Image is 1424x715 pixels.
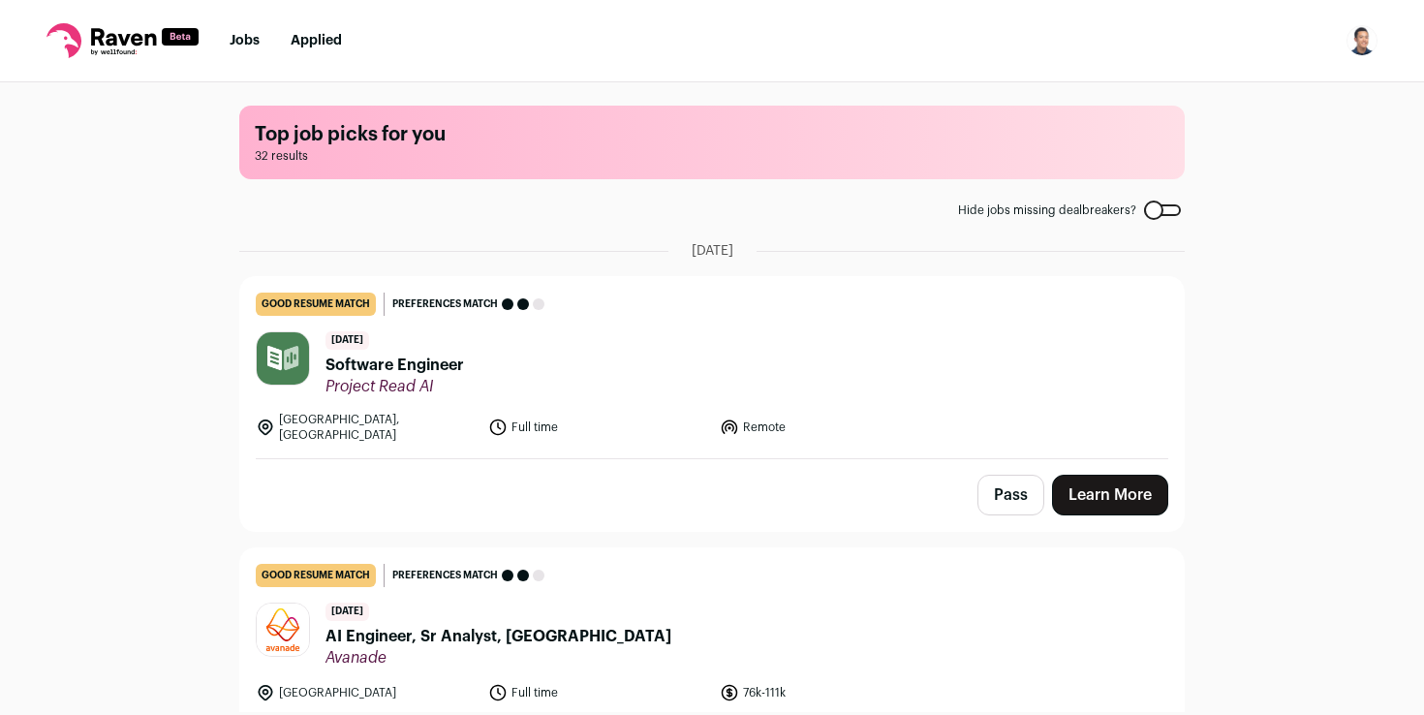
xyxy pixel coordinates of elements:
[256,293,376,316] div: good resume match
[255,148,1169,164] span: 32 results
[692,241,733,261] span: [DATE]
[977,475,1044,515] button: Pass
[256,412,477,443] li: [GEOGRAPHIC_DATA], [GEOGRAPHIC_DATA]
[256,683,477,702] li: [GEOGRAPHIC_DATA]
[392,566,498,585] span: Preferences match
[392,295,498,314] span: Preferences match
[325,603,369,621] span: [DATE]
[720,412,941,443] li: Remote
[230,34,260,47] a: Jobs
[325,648,671,668] span: Avanade
[256,564,376,587] div: good resume match
[257,604,309,656] img: 636d9671dcf6b0c0f46371eddcaf315b0125cb6455dcacde96a4a6e333824690.jpg
[325,625,671,648] span: AI Engineer, Sr Analyst, [GEOGRAPHIC_DATA]
[1347,25,1378,56] button: Open dropdown
[255,121,1169,148] h1: Top job picks for you
[257,332,309,385] img: 8b7713988051a83810823a5ed8102a5611224d43d1ff57e4b7742cf17148b0df.jpg
[488,412,709,443] li: Full time
[1052,475,1168,515] a: Learn More
[958,202,1136,218] span: Hide jobs missing dealbreakers?
[720,683,941,702] li: 76k-111k
[240,277,1184,458] a: good resume match Preferences match [DATE] Software Engineer Project Read AI [GEOGRAPHIC_DATA], [...
[325,354,464,377] span: Software Engineer
[1347,25,1378,56] img: 17618840-medium_jpg
[325,331,369,350] span: [DATE]
[325,377,464,396] span: Project Read AI
[488,683,709,702] li: Full time
[291,34,342,47] a: Applied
